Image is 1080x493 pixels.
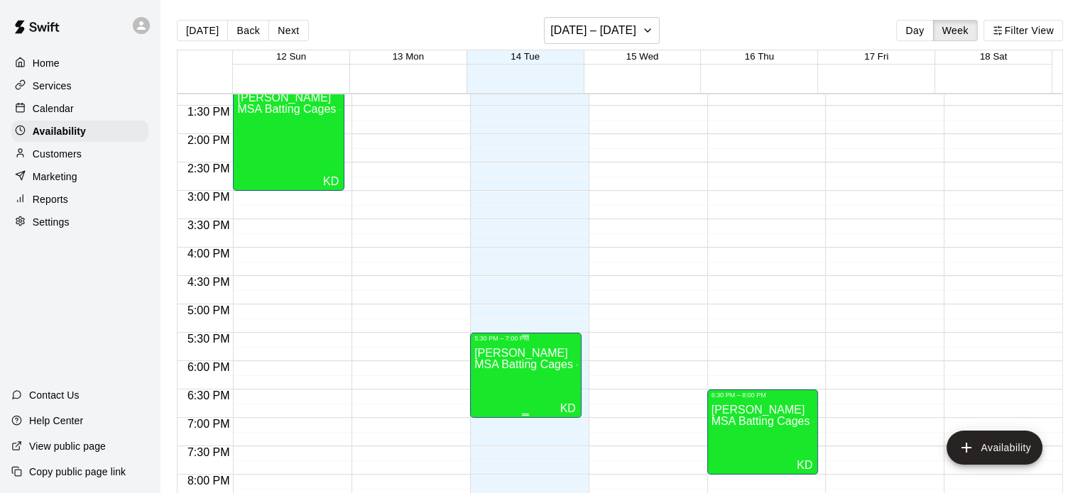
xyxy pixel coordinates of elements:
[184,162,234,175] span: 2:30 PM
[227,20,269,41] button: Back
[33,56,60,70] p: Home
[184,418,234,430] span: 7:00 PM
[233,77,344,191] div: 1:00 PM – 3:00 PM: Available
[33,124,86,138] p: Availability
[184,361,234,373] span: 6:00 PM
[11,211,148,233] a: Settings
[29,414,83,428] p: Help Center
[707,389,819,475] div: 6:30 PM – 8:00 PM: Available
[711,415,980,427] span: MSA Batting Cages - [STREET_ADDRESS] (Cage 8)
[184,134,234,146] span: 2:00 PM
[33,170,77,184] p: Marketing
[29,465,126,479] p: Copy public page link
[184,446,234,458] span: 7:30 PM
[323,176,339,187] div: Kyle Dreger
[560,402,576,414] span: KD
[864,51,888,62] button: 17 Fri
[933,20,978,41] button: Week
[947,431,1042,465] button: add
[33,79,72,93] p: Services
[33,101,74,116] p: Calendar
[470,333,582,418] div: 5:30 PM – 7:00 PM: Available
[544,17,660,44] button: [DATE] – [DATE]
[33,147,82,161] p: Customers
[184,475,234,487] span: 8:00 PM
[29,439,106,453] p: View public page
[11,189,148,210] a: Reports
[11,75,148,96] a: Services
[177,20,228,41] button: [DATE]
[626,51,659,62] button: 15 Wed
[797,459,812,471] span: KD
[184,304,234,316] span: 5:00 PM
[184,106,234,118] span: 1:30 PM
[29,388,80,402] p: Contact Us
[474,358,743,370] span: MSA Batting Cages - [STREET_ADDRESS] (Cage 8)
[797,460,812,471] div: Kyle Dreger
[11,143,148,165] a: Customers
[11,52,148,74] a: Home
[184,248,234,260] span: 4:00 PM
[550,21,636,40] h6: [DATE] – [DATE]
[896,20,933,41] button: Day
[711,392,814,399] div: 6:30 PM – 8:00 PM
[11,98,148,119] a: Calendar
[11,166,148,187] a: Marketing
[745,51,774,62] button: 16 Thu
[511,51,540,62] button: 14 Tue
[560,403,576,414] div: Kyle Dreger
[33,215,70,229] p: Settings
[980,51,1008,62] button: 18 Sat
[268,20,308,41] button: Next
[276,51,306,62] button: 12 Sun
[184,333,234,345] span: 5:30 PM
[184,219,234,231] span: 3:30 PM
[323,175,339,187] span: KD
[393,51,424,62] button: 13 Mon
[184,389,234,401] span: 6:30 PM
[983,20,1063,41] button: Filter View
[184,191,234,203] span: 3:00 PM
[237,103,506,115] span: MSA Batting Cages - [STREET_ADDRESS] (Cage 8)
[474,335,577,342] div: 5:30 PM – 7:00 PM
[33,192,68,206] p: Reports
[11,121,148,142] a: Availability
[184,276,234,288] span: 4:30 PM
